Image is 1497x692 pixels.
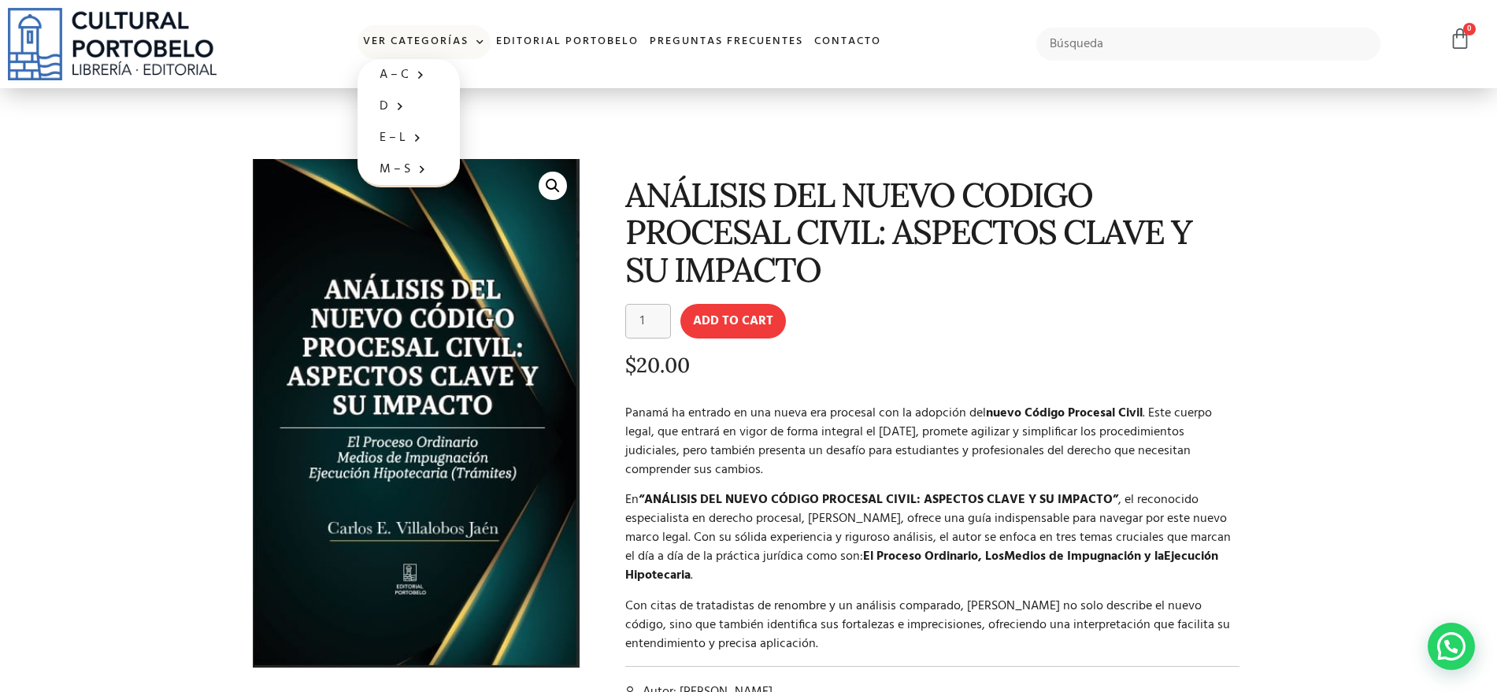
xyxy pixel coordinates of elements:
strong: nuevo Código Procesal Civil [986,403,1143,424]
strong: Ejecución Hipotecaria [625,546,1218,586]
a: Editorial Portobelo [491,25,644,59]
a: Ver Categorías [358,25,491,59]
img: Captura de pantalla 2025-09-02 115825 [253,159,580,668]
p: Con citas de tratadistas de renombre y un análisis comparado, [PERSON_NAME] no solo describe el n... [625,597,1240,653]
a: E – L [358,122,460,154]
input: Product quantity [625,304,671,339]
strong: El Proceso Ordinario, Los [863,546,1004,567]
a: M – S [358,154,460,185]
button: Add to cart [680,304,786,339]
input: Búsqueda [1036,28,1381,61]
a: Contacto [809,25,887,59]
a: A – C [358,59,460,91]
a: Preguntas frecuentes [644,25,809,59]
a: D [358,91,460,122]
p: Panamá ha entrado en una nueva era procesal con la adopción del . Este cuerpo legal, que entrará ... [625,404,1240,479]
strong: “ANÁLISIS DEL NUEVO CÓDIGO PROCESAL CIVIL: ASPECTOS CLAVE Y SU IMPACTO” [639,490,1118,510]
span: 0 [1463,23,1476,35]
a: 🔍 [539,172,567,200]
bdi: 20.00 [625,352,690,378]
a: 0 [1449,28,1471,50]
strong: Medios de Impugnación y la [1004,546,1164,567]
ul: Ver Categorías [358,59,460,187]
span: $ [625,352,636,378]
h1: ANÁLISIS DEL NUEVO CODIGO PROCESAL CIVIL: ASPECTOS CLAVE Y SU IMPACTO [625,176,1240,288]
p: En , el reconocido especialista en derecho procesal, [PERSON_NAME], ofrece una guía indispensable... [625,490,1240,585]
div: Contactar por WhatsApp [1428,623,1475,670]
